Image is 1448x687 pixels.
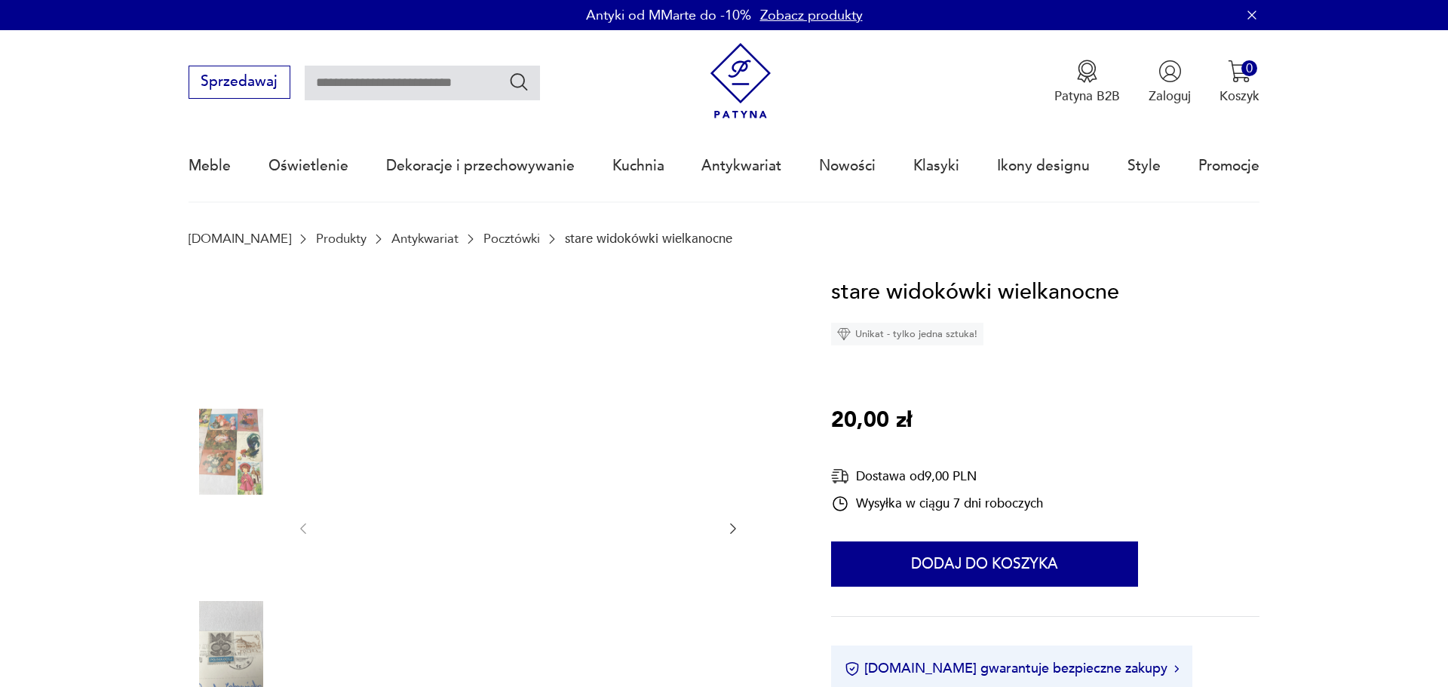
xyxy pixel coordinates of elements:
[760,6,863,25] a: Zobacz produkty
[1054,60,1120,105] button: Patyna B2B
[1149,87,1191,105] p: Zaloguj
[831,323,983,345] div: Unikat - tylko jedna sztuka!
[508,71,530,93] button: Szukaj
[1241,60,1257,76] div: 0
[189,66,290,99] button: Sprzedawaj
[386,131,575,201] a: Dekoracje i przechowywanie
[831,495,1043,513] div: Wysyłka w ciągu 7 dni roboczych
[831,275,1119,310] h1: stare widokówki wielkanocne
[831,467,1043,486] div: Dostawa od 9,00 PLN
[565,232,732,246] p: stare widokówki wielkanocne
[189,232,291,246] a: [DOMAIN_NAME]
[189,409,275,495] img: Zdjęcie produktu stare widokówki wielkanocne
[1054,60,1120,105] a: Ikona medaluPatyna B2B
[831,541,1138,587] button: Dodaj do koszyka
[997,131,1090,201] a: Ikony designu
[703,43,779,119] img: Patyna - sklep z meblami i dekoracjami vintage
[845,661,860,676] img: Ikona certyfikatu
[1228,60,1251,83] img: Ikona koszyka
[316,232,367,246] a: Produkty
[701,131,781,201] a: Antykwariat
[1054,87,1120,105] p: Patyna B2B
[391,232,459,246] a: Antykwariat
[845,659,1179,678] button: [DOMAIN_NAME] gwarantuje bezpieczne zakupy
[189,601,275,687] img: Zdjęcie produktu stare widokówki wielkanocne
[1158,60,1182,83] img: Ikonka użytkownika
[1127,131,1161,201] a: Style
[189,505,275,591] img: Zdjęcie produktu stare widokówki wielkanocne
[1149,60,1191,105] button: Zaloguj
[819,131,876,201] a: Nowości
[1075,60,1099,83] img: Ikona medalu
[612,131,664,201] a: Kuchnia
[1198,131,1259,201] a: Promocje
[1174,665,1179,673] img: Ikona strzałki w prawo
[831,403,912,438] p: 20,00 zł
[831,467,849,486] img: Ikona dostawy
[837,327,851,341] img: Ikona diamentu
[189,131,231,201] a: Meble
[1219,87,1259,105] p: Koszyk
[913,131,959,201] a: Klasyki
[189,313,275,399] img: Zdjęcie produktu stare widokówki wielkanocne
[268,131,348,201] a: Oświetlenie
[483,232,540,246] a: Pocztówki
[586,6,751,25] p: Antyki od MMarte do -10%
[1219,60,1259,105] button: 0Koszyk
[189,77,290,89] a: Sprzedawaj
